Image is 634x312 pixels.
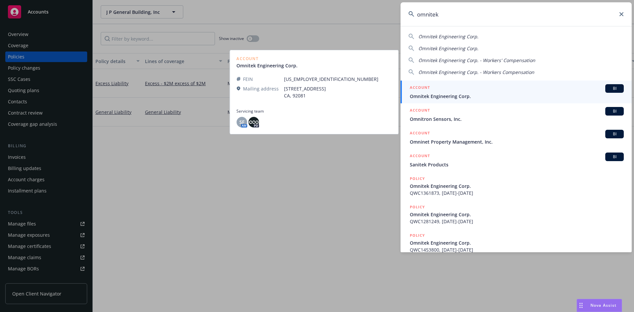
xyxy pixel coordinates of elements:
[608,131,621,137] span: BI
[401,149,632,172] a: ACCOUNTBISanitek Products
[418,45,478,52] span: Omnitek Engineering Corp.
[418,69,534,75] span: Omnitek Engineering Corp. - Workers Compensation
[401,126,632,149] a: ACCOUNTBIOmninet Property Management, Inc.
[410,183,624,190] span: Omnitek Engineering Corp.
[418,57,535,63] span: Omnitek Engineering Corp. - Workers' Compensation
[410,130,430,138] h5: ACCOUNT
[608,108,621,114] span: BI
[410,246,624,253] span: QWC1453800, [DATE]-[DATE]
[410,232,425,239] h5: POLICY
[401,2,632,26] input: Search...
[410,93,624,100] span: Omnitek Engineering Corp.
[410,204,425,210] h5: POLICY
[410,190,624,196] span: QWC1361873, [DATE]-[DATE]
[401,81,632,103] a: ACCOUNTBIOmnitek Engineering Corp.
[410,116,624,122] span: Omnitron Sensors, Inc.
[410,84,430,92] h5: ACCOUNT
[608,86,621,91] span: BI
[410,239,624,246] span: Omnitek Engineering Corp.
[401,200,632,228] a: POLICYOmnitek Engineering Corp.QWC1281249, [DATE]-[DATE]
[410,161,624,168] span: Sanitek Products
[410,107,430,115] h5: ACCOUNT
[577,299,585,312] div: Drag to move
[590,302,616,308] span: Nova Assist
[410,218,624,225] span: QWC1281249, [DATE]-[DATE]
[401,103,632,126] a: ACCOUNTBIOmnitron Sensors, Inc.
[577,299,622,312] button: Nova Assist
[410,153,430,160] h5: ACCOUNT
[418,33,478,40] span: Omnitek Engineering Corp.
[410,175,425,182] h5: POLICY
[401,228,632,257] a: POLICYOmnitek Engineering Corp.QWC1453800, [DATE]-[DATE]
[608,154,621,160] span: BI
[410,211,624,218] span: Omnitek Engineering Corp.
[401,172,632,200] a: POLICYOmnitek Engineering Corp.QWC1361873, [DATE]-[DATE]
[410,138,624,145] span: Omninet Property Management, Inc.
